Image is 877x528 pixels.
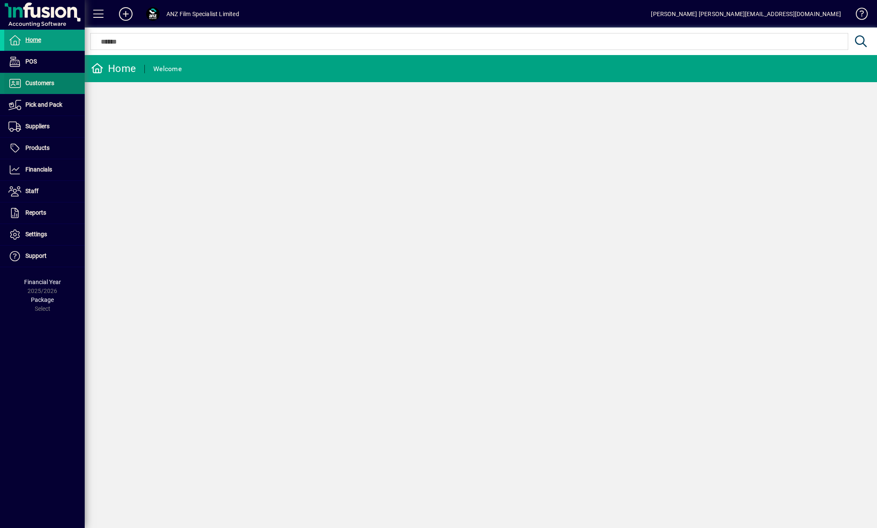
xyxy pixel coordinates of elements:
[4,202,85,224] a: Reports
[25,166,52,173] span: Financials
[25,58,37,65] span: POS
[4,116,85,137] a: Suppliers
[25,80,54,86] span: Customers
[25,252,47,259] span: Support
[24,279,61,285] span: Financial Year
[31,296,54,303] span: Package
[25,188,39,194] span: Staff
[153,62,182,76] div: Welcome
[4,73,85,94] a: Customers
[25,123,50,130] span: Suppliers
[4,94,85,116] a: Pick and Pack
[4,224,85,245] a: Settings
[91,62,136,75] div: Home
[4,181,85,202] a: Staff
[112,6,139,22] button: Add
[25,231,47,238] span: Settings
[25,36,41,43] span: Home
[139,6,166,22] button: Profile
[651,7,841,21] div: [PERSON_NAME] [PERSON_NAME][EMAIL_ADDRESS][DOMAIN_NAME]
[25,209,46,216] span: Reports
[4,159,85,180] a: Financials
[4,51,85,72] a: POS
[25,101,62,108] span: Pick and Pack
[4,246,85,267] a: Support
[25,144,50,151] span: Products
[166,7,239,21] div: ANZ Film Specialist Limited
[4,138,85,159] a: Products
[849,2,866,29] a: Knowledge Base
